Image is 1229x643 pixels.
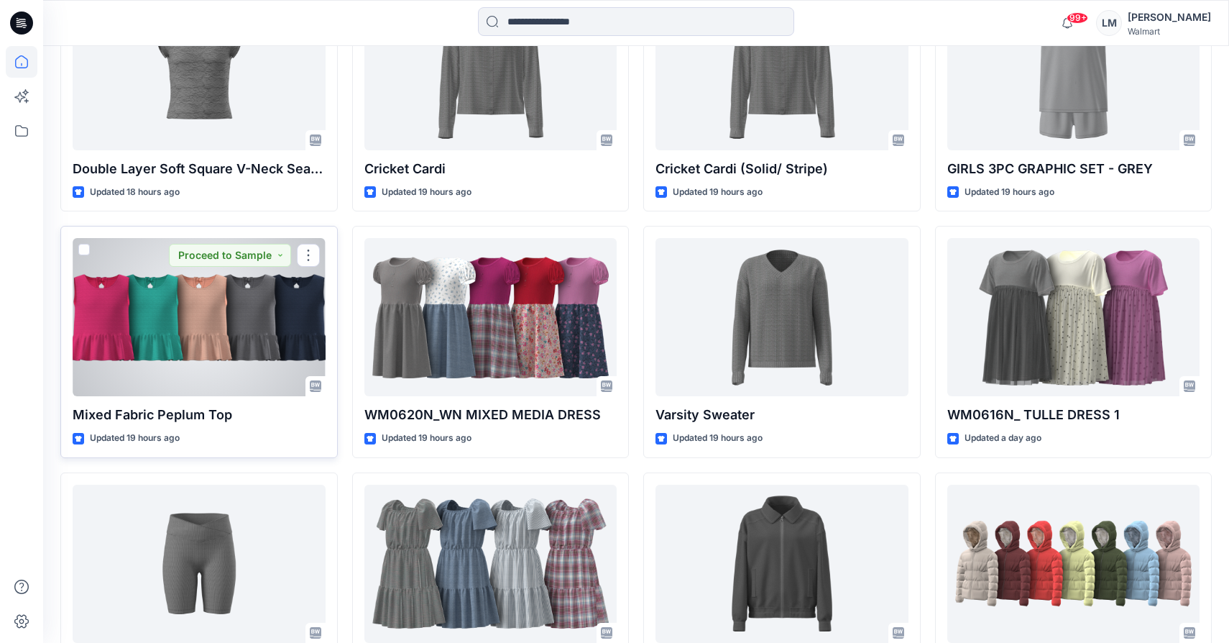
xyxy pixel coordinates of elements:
[655,159,908,179] p: Cricket Cardi (Solid/ Stripe)
[73,405,326,425] p: Mixed Fabric Peplum Top
[364,159,617,179] p: Cricket Cardi
[673,431,763,446] p: Updated 19 hours ago
[655,485,908,643] a: HQ025757_WA PU JACKET
[1128,26,1211,37] div: Walmart
[947,238,1200,396] a: WM0616N_ TULLE DRESS 1
[655,238,908,396] a: Varsity Sweater
[364,405,617,425] p: WM0620N_WN MIXED MEDIA DRESS
[90,185,180,200] p: Updated 18 hours ago
[73,485,326,643] a: Seamless Biker Shorts
[382,185,471,200] p: Updated 19 hours ago
[965,431,1041,446] p: Updated a day ago
[73,238,326,396] a: Mixed Fabric Peplum Top
[655,405,908,425] p: Varsity Sweater
[1067,12,1088,24] span: 99+
[73,159,326,179] p: Double Layer Soft Square V-Neck Seamless Crop
[382,431,471,446] p: Updated 19 hours ago
[364,485,617,643] a: WM0615N_WN TIERED DRESS
[673,185,763,200] p: Updated 19 hours ago
[947,485,1200,643] a: S3 FYE 2027 OZT Girls Puffer
[947,159,1200,179] p: GIRLS 3PC GRAPHIC SET - GREY
[965,185,1054,200] p: Updated 19 hours ago
[90,431,180,446] p: Updated 19 hours ago
[364,238,617,396] a: WM0620N_WN MIXED MEDIA DRESS
[1128,9,1211,26] div: [PERSON_NAME]
[1096,10,1122,36] div: LM
[947,405,1200,425] p: WM0616N_ TULLE DRESS 1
